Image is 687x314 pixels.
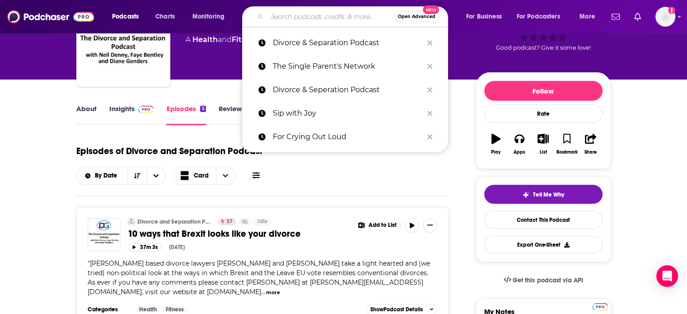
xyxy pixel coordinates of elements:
img: tell me why sparkle [522,191,529,198]
span: Good podcast? Give it some love! [496,44,591,51]
button: more [266,289,280,296]
button: Show More Button [423,218,437,233]
a: Idle [254,218,271,225]
img: Podchaser Pro [592,303,608,310]
a: 37 [218,218,236,225]
button: 37m 3s [128,243,162,252]
button: Sort Direction [127,167,146,184]
div: [DATE] [169,244,185,250]
div: Search podcasts, credits, & more... [251,6,457,27]
a: Divorce and Separation Podcast [137,218,212,225]
span: Monitoring [192,10,224,23]
button: open menu [106,9,150,24]
button: open menu [146,167,165,184]
a: Fitness [162,306,187,313]
button: open menu [77,173,128,179]
h1: Episodes of Divorce and Separation Podcast [76,145,262,157]
button: tell me why sparkleTell Me Why [484,185,603,204]
span: Open Advanced [398,14,435,19]
a: Get this podcast via API [496,269,590,291]
a: Divorce & Separation Podcast [242,31,448,55]
p: Divorce & Seperation Podcast [273,78,423,102]
button: Export One-Sheet [484,236,603,253]
span: and [218,35,232,44]
button: Open AdvancedNew [394,11,439,22]
button: Follow [484,81,603,101]
a: InsightsPodchaser Pro [109,104,154,125]
div: Rate [484,104,603,123]
a: 10 ways that Brexit looks like your divorce [128,228,347,239]
button: Show profile menu [655,7,675,27]
a: Show notifications dropdown [608,9,623,24]
a: The Single Parent's Network [242,55,448,78]
button: open menu [511,9,573,24]
input: Search podcasts, credits, & more... [267,9,394,24]
button: Apps [508,128,531,160]
div: Bookmark [556,150,577,155]
img: Divorce and Separation Podcast [128,218,135,225]
span: For Business [466,10,502,23]
span: 37 [226,217,233,226]
span: [PERSON_NAME] based divorce lawyers [PERSON_NAME] and [PERSON_NAME] take a light hearted and (we ... [88,259,430,296]
a: For Crying Out Loud [242,125,448,149]
a: Contact This Podcast [484,211,603,229]
a: About [76,104,97,125]
span: More [580,10,595,23]
span: Show Podcast Details [370,306,423,313]
span: Card [194,173,209,179]
button: open menu [573,9,606,24]
div: Apps [514,150,525,155]
img: Podchaser - Follow, Share and Rate Podcasts [7,8,94,25]
img: 10 ways that Brexit looks like your divorce [88,218,121,251]
a: Divorce & Seperation Podcast [242,78,448,102]
div: Open Intercom Messenger [656,265,678,287]
div: Share [584,150,597,155]
a: Episodes5 [166,104,206,125]
a: Health [192,35,218,44]
button: Share [579,128,602,160]
span: Add to List [369,222,397,229]
p: Divorce & Separation Podcast [273,31,423,55]
a: Reviews [219,104,245,125]
button: Bookmark [555,128,579,160]
div: Play [491,150,500,155]
h3: Categories [88,306,128,313]
span: New [423,5,439,14]
div: List [540,150,547,155]
p: Sip with Joy [273,102,423,125]
span: By Date [95,173,120,179]
svg: Add a profile image [668,7,675,14]
h2: Choose List sort [76,167,166,185]
span: Get this podcast via API [513,277,583,284]
img: User Profile [655,7,675,27]
p: For Crying Out Loud [273,125,423,149]
button: open menu [186,9,236,24]
button: open menu [460,9,513,24]
span: Podcasts [112,10,139,23]
span: 10 ways that Brexit looks like your divorce [128,228,301,239]
span: " [88,259,430,296]
span: For Podcasters [517,10,560,23]
a: Fitness [232,35,258,44]
a: Show notifications dropdown [631,9,645,24]
a: Sip with Joy [242,102,448,125]
button: Choose View [173,167,235,185]
button: Play [484,128,508,160]
a: Health [136,306,160,313]
span: ... [261,288,265,296]
a: Pro website [592,302,608,310]
span: Tell Me Why [533,191,564,198]
img: Podchaser Pro [138,106,154,113]
span: Idle [257,217,268,226]
div: 5 [200,106,206,112]
button: Show More Button [354,218,401,233]
p: The Single Parent's Network [273,55,423,78]
span: Charts [155,10,175,23]
a: Charts [150,9,180,24]
div: A podcast [186,34,287,45]
button: List [531,128,555,160]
